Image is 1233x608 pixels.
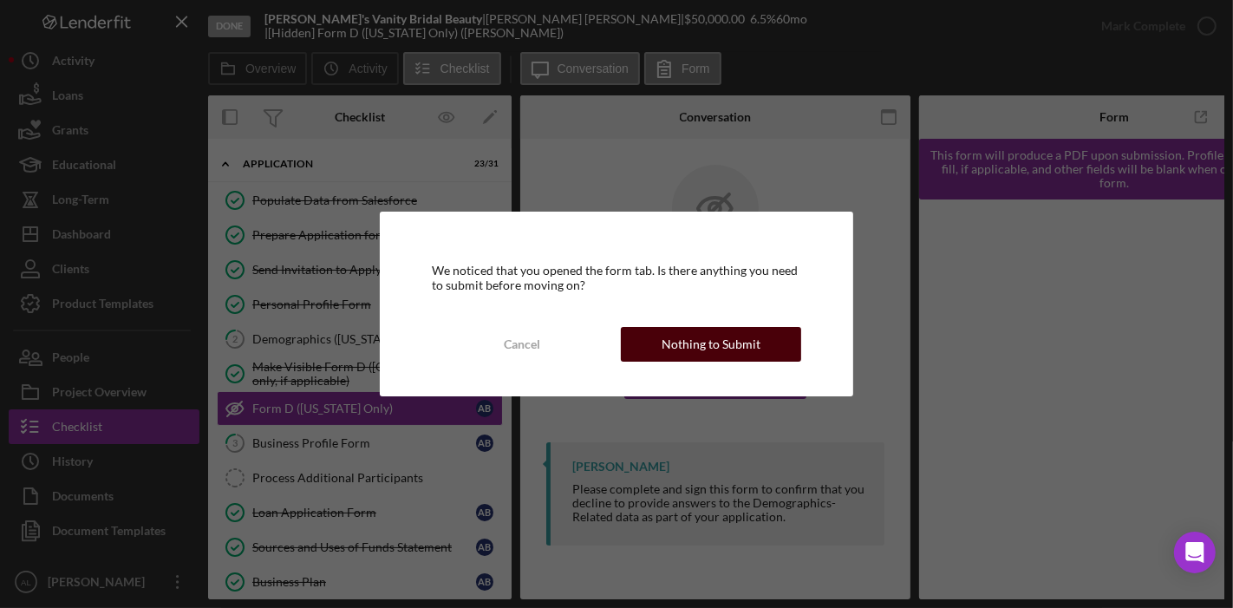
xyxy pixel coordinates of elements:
[662,327,760,362] div: Nothing to Submit
[432,327,612,362] button: Cancel
[1174,532,1216,573] div: Open Intercom Messenger
[432,264,802,291] div: We noticed that you opened the form tab. Is there anything you need to submit before moving on?
[621,327,801,362] button: Nothing to Submit
[504,327,540,362] div: Cancel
